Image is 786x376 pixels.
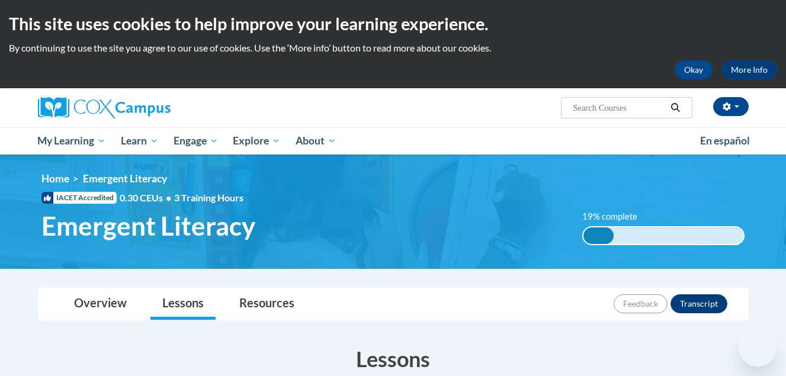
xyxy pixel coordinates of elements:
span: Explore [233,134,280,148]
button: Account Settings [713,97,749,116]
iframe: Button to launch messaging window [739,329,777,367]
a: En español [692,128,758,153]
img: Cox Campus [38,97,171,118]
button: Okay [675,60,713,79]
a: More Info [721,60,777,79]
h3: Lessons [38,344,749,374]
h2: This site uses cookies to help improve your learning experience. [9,12,777,36]
input: Search Courses [572,101,666,115]
span: 0.30 CEUs [120,191,174,204]
a: Explore [225,127,288,155]
div: 19% complete [583,227,614,244]
a: Cox Campus [38,97,263,118]
span: En español [700,134,750,147]
a: Resources [227,288,306,320]
button: Transcript [670,294,727,313]
button: Feedback [614,294,668,313]
span: IACET Accredited [41,192,117,204]
span: 3 Training Hours [174,192,243,203]
span: About [296,134,336,148]
a: Engage [166,127,226,155]
p: By continuing to use the site you agree to our use of cookies. Use the ‘More info’ button to read... [9,41,777,54]
span: My Learning [37,134,105,148]
span: Engage [174,134,218,148]
span: Emergent Literacy [41,210,255,242]
button: Search [666,101,684,115]
a: About [288,127,344,155]
div: Main menu [20,127,766,155]
span: Emergent Literacy [83,172,167,185]
span: Learn [121,134,158,148]
a: My Learning [30,127,114,155]
label: 19% complete [582,210,650,223]
span: • [166,192,171,203]
a: Overview [62,288,139,320]
a: Lessons [150,288,216,320]
a: Home [41,172,69,185]
a: Learn [113,127,166,155]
